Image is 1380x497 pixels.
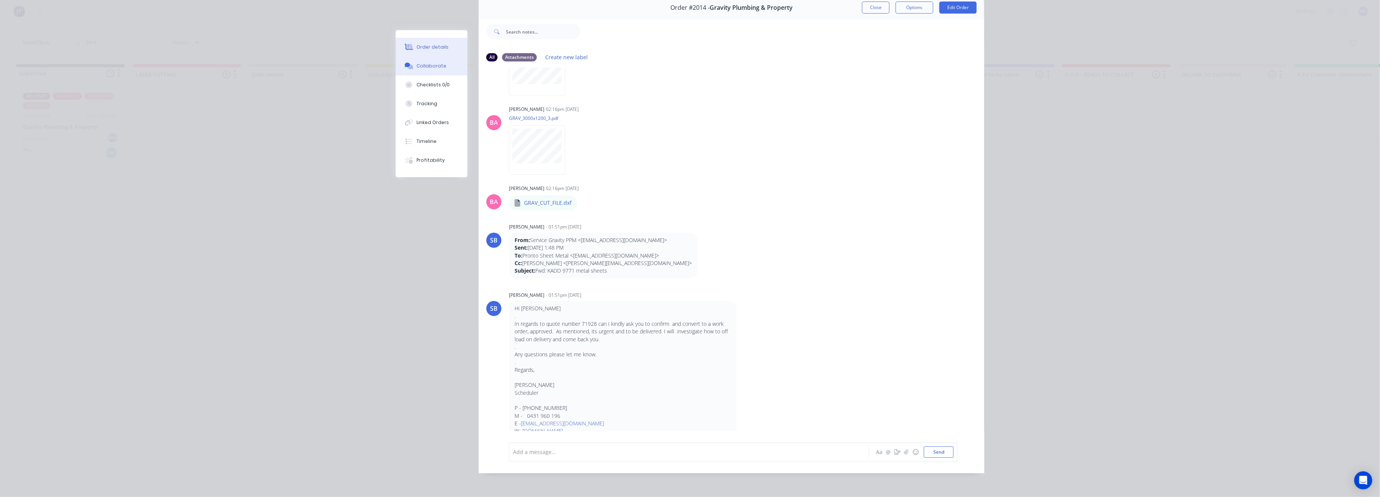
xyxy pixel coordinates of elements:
[939,2,977,14] button: Edit Order
[396,132,467,151] button: Timeline
[502,53,537,61] div: Attachments
[515,313,731,320] p: .
[515,252,522,259] strong: To:
[515,358,731,366] p: .
[396,38,467,57] button: Order details
[524,199,572,207] p: GRAV_CUT_FILE.dxf
[515,343,731,351] p: .
[396,94,467,113] button: Tracking
[509,292,544,299] div: [PERSON_NAME]
[875,448,884,457] button: Aa
[490,236,498,245] div: SB
[417,119,449,126] div: Linked Orders
[396,75,467,94] button: Checklists 0/0
[515,259,522,267] strong: Cc:
[515,244,528,251] strong: Sent:
[396,57,467,75] button: Collaborate
[396,151,467,170] button: Profitability
[486,53,498,61] div: All
[515,351,731,358] p: Any questions please let me know.
[515,366,731,435] p: Regards, [PERSON_NAME] Scheduler P - [PHONE_NUMBER] M - 0431 960 196 E - W -
[884,448,893,457] button: @
[546,224,581,230] div: - 01:51pm [DATE]
[509,115,573,121] p: GRAV_3000x1200_3.pdf
[490,118,498,127] div: BA
[546,292,581,299] div: - 01:51pm [DATE]
[417,44,449,51] div: Order details
[515,320,731,343] p: In regards to quote number 71928 can I kindly ask you to confirm and convert to a work order, app...
[509,224,544,230] div: [PERSON_NAME]
[670,4,710,11] span: Order #2014 -
[522,427,563,434] a: [DOMAIN_NAME]
[1354,471,1372,489] div: Open Intercom Messenger
[396,113,467,132] button: Linked Orders
[515,267,535,274] strong: Subject:
[546,106,579,113] div: 02:16pm [DATE]
[515,236,530,244] strong: From:
[911,448,920,457] button: ☺
[541,52,592,62] button: Create new label
[506,24,581,39] input: Search notes...
[896,2,933,14] button: Options
[509,185,544,192] div: [PERSON_NAME]
[521,420,604,427] a: [EMAIL_ADDRESS][DOMAIN_NAME]
[417,100,438,107] div: Tracking
[417,157,445,164] div: Profitability
[490,197,498,206] div: BA
[515,236,692,275] p: Service Gravity PPM <[EMAIL_ADDRESS][DOMAIN_NAME]> [DATE] 1:48 PM Pronto Sheet Metal <[EMAIL_ADDR...
[862,2,890,14] button: Close
[490,304,498,313] div: SB
[546,185,579,192] div: 02:16pm [DATE]
[515,305,731,312] p: Hi [PERSON_NAME]
[417,138,437,145] div: Timeline
[417,81,450,88] div: Checklists 0/0
[924,446,954,458] button: Send
[710,4,793,11] span: Gravity Plumbing & Property
[509,106,544,113] div: [PERSON_NAME]
[417,63,447,69] div: Collaborate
